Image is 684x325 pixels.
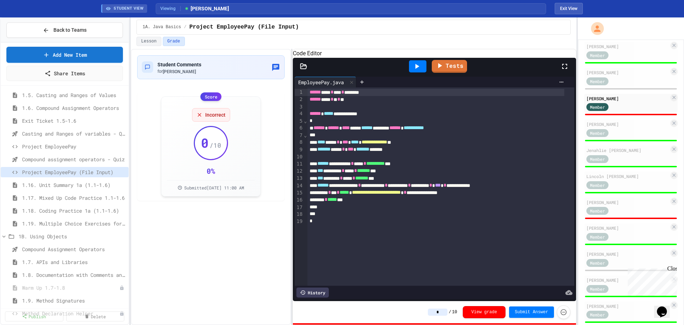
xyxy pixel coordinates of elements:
[209,140,221,150] span: / 10
[184,5,229,12] span: [PERSON_NAME]
[5,311,63,321] a: Publish
[586,199,669,205] div: [PERSON_NAME]
[295,125,304,132] div: 6
[586,251,669,257] div: [PERSON_NAME]
[449,309,451,315] span: /
[160,5,181,12] span: Viewing
[295,218,304,225] div: 19
[22,271,126,279] span: 1.8. Documentation with Comments and Preconditions
[190,23,299,31] span: Project EmployeePay (File Input)
[66,311,125,321] a: Delete
[22,310,119,317] span: Method Declaration Helper
[590,130,605,136] span: Member
[184,185,244,191] span: Submitted [DATE] 11:00 AM
[22,104,126,112] span: 1.6. Compound Assignment Operators
[586,95,669,102] div: [PERSON_NAME]
[22,143,126,150] span: Project EmployeePay
[295,139,304,146] div: 8
[295,168,304,175] div: 12
[22,181,126,189] span: 1.16. Unit Summary 1a (1.1-1.6)
[654,296,677,318] iframe: chat widget
[584,20,606,37] div: My Account
[19,233,126,240] span: 1B. Using Objects
[295,146,304,153] div: 9
[295,189,304,197] div: 15
[590,104,605,110] span: Member
[295,204,304,211] div: 17
[295,211,304,218] div: 18
[586,121,669,127] div: [PERSON_NAME]
[432,60,467,73] a: Tests
[157,62,201,67] span: Student Comments
[114,6,144,12] span: STUDENT VIEW
[295,153,304,161] div: 10
[163,37,185,46] button: Grade
[586,173,669,179] div: Lincoln [PERSON_NAME]
[463,306,506,318] button: View grade
[22,207,126,214] span: 1.18. Coding Practice 1a (1.1-1.6)
[557,305,570,319] button: Force resubmission of student's answer (Admin only)
[295,161,304,168] div: 11
[295,118,304,125] div: 5
[22,194,126,202] span: 1.17. Mixed Up Code Practice 1.1-1.6
[22,297,126,304] span: 1.9. Method Signatures
[22,91,126,99] span: 1.5. Casting and Ranges of Values
[452,309,457,315] span: 10
[295,78,347,86] div: EmployeePay.java
[590,156,605,162] span: Member
[6,22,123,38] button: Back to Teams
[295,182,304,189] div: 14
[509,306,554,318] button: Submit Answer
[515,309,548,315] span: Submit Answer
[304,118,307,124] span: Fold line
[142,24,181,30] span: 1A. Java Basics
[590,52,605,59] span: Member
[295,197,304,204] div: 16
[295,89,304,96] div: 1
[293,49,576,58] h6: Code Editor
[22,220,126,227] span: 1.19. Multiple Choice Exercises for Unit 1a (1.1-1.6)
[119,311,124,316] div: Unpublished
[590,260,605,266] span: Member
[590,182,605,188] span: Member
[555,3,583,14] button: Exit student view
[586,69,669,76] div: [PERSON_NAME]
[296,288,329,298] div: History
[22,245,126,253] span: Compound Assignment Operators
[295,103,304,111] div: 3
[295,175,304,182] div: 13
[586,147,669,153] div: Jenahlie [PERSON_NAME]
[207,166,215,176] div: 0 %
[6,66,123,81] a: Share Items
[590,208,605,214] span: Member
[590,78,605,85] span: Member
[184,24,186,30] span: /
[295,132,304,139] div: 7
[586,43,669,50] div: [PERSON_NAME]
[22,258,126,266] span: 1.7. APIs and Libraries
[304,132,307,138] span: Fold line
[586,303,669,309] div: [PERSON_NAME]
[201,136,209,150] span: 0
[22,130,126,137] span: Casting and Ranges of variables - Quiz
[22,168,126,176] span: Project EmployeePay (File Input)
[6,47,123,63] a: Add New Item
[590,286,605,292] span: Member
[157,68,201,75] div: for
[201,92,222,101] div: Score
[163,69,196,74] span: [PERSON_NAME]
[53,26,87,34] span: Back to Teams
[295,77,356,87] div: EmployeePay.java
[295,110,304,117] div: 4
[3,3,49,45] div: Chat with us now!Close
[136,37,161,46] button: Lesson
[590,234,605,240] span: Member
[22,284,119,291] span: Warm Up 1.7-1.8
[22,117,126,125] span: Exit Ticket 1.5-1.6
[625,265,677,296] iframe: chat widget
[586,225,669,231] div: [PERSON_NAME]
[295,96,304,103] div: 2
[119,285,124,290] div: Unpublished
[205,111,226,118] span: Incorrect
[590,311,605,318] span: Member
